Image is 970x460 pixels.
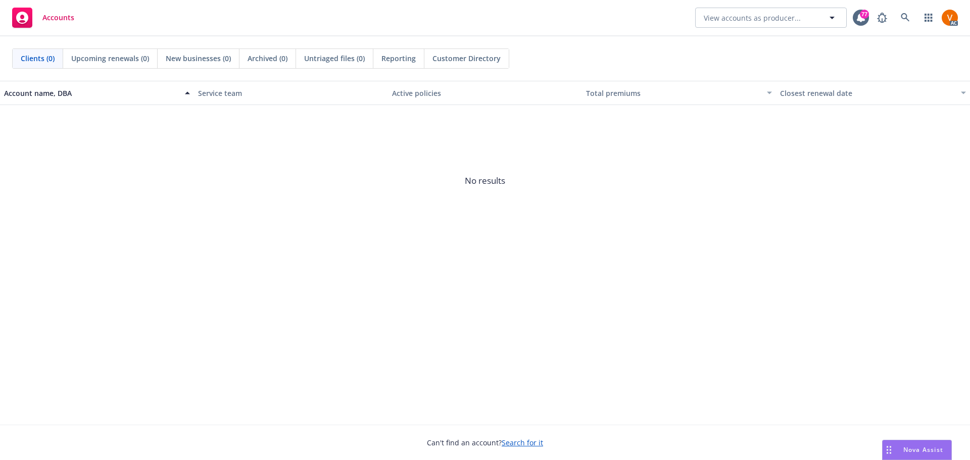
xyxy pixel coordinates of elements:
button: View accounts as producer... [695,8,847,28]
div: Total premiums [586,88,761,98]
button: Total premiums [582,81,776,105]
div: Closest renewal date [780,88,955,98]
div: 77 [860,10,869,19]
span: Untriaged files (0) [304,53,365,64]
span: View accounts as producer... [704,13,801,23]
span: New businesses (0) [166,53,231,64]
span: Customer Directory [432,53,501,64]
div: Drag to move [883,440,895,459]
span: Can't find an account? [427,437,543,448]
button: Active policies [388,81,582,105]
span: Clients (0) [21,53,55,64]
div: Service team [198,88,384,98]
a: Search for it [502,438,543,447]
a: Search [895,8,915,28]
button: Nova Assist [882,440,952,460]
a: Accounts [8,4,78,32]
button: Service team [194,81,388,105]
span: Reporting [381,53,416,64]
div: Account name, DBA [4,88,179,98]
span: Accounts [42,14,74,22]
button: Closest renewal date [776,81,970,105]
a: Switch app [918,8,939,28]
img: photo [942,10,958,26]
span: Nova Assist [903,445,943,454]
span: Upcoming renewals (0) [71,53,149,64]
span: Archived (0) [248,53,287,64]
a: Report a Bug [872,8,892,28]
div: Active policies [392,88,578,98]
